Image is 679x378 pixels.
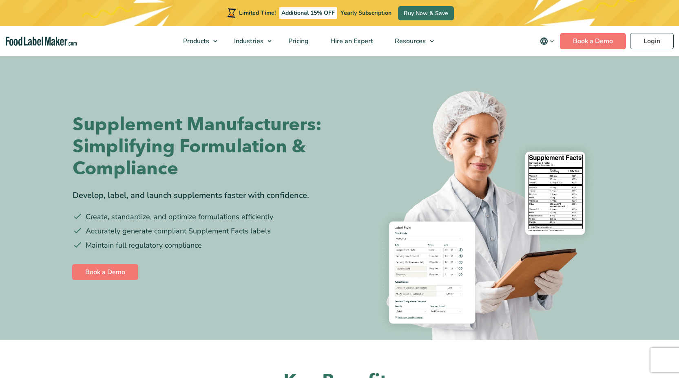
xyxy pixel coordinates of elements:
span: Products [181,37,210,46]
h1: Supplement Manufacturers: Simplifying Formulation & Compliance [73,114,334,180]
a: Industries [223,26,276,56]
a: Pricing [278,26,318,56]
span: Resources [392,37,427,46]
a: Book a Demo [560,33,626,49]
li: Accurately generate compliant Supplement Facts labels [73,226,334,237]
div: Develop, label, and launch supplements faster with confidence. [73,189,334,202]
li: Maintain full regulatory compliance [73,240,334,251]
span: Industries [232,37,264,46]
a: Buy Now & Save [398,6,454,20]
li: Create, standardize, and optimize formulations efficiently [73,211,334,222]
a: Hire an Expert [320,26,382,56]
a: Resources [384,26,438,56]
span: Additional 15% OFF [279,7,337,19]
a: Products [173,26,221,56]
a: Book a Demo [72,264,138,280]
span: Hire an Expert [328,37,374,46]
span: Limited Time! [239,9,276,17]
span: Pricing [286,37,310,46]
span: Yearly Subscription [341,9,391,17]
a: Login [630,33,674,49]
